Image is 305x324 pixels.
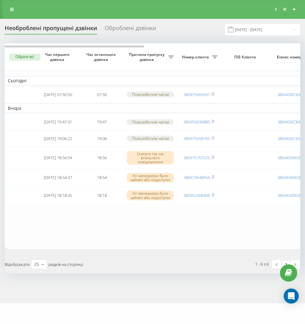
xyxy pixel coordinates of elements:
[127,52,168,62] span: Причина пропуску дзвінка
[36,114,80,130] td: [DATE] 19:47:31
[127,136,174,141] div: Поза робочим часом
[80,131,124,146] td: 19:06
[36,187,80,204] td: [DATE] 18:18:35
[80,87,124,102] td: 07:50
[34,261,39,267] div: 25
[281,260,291,269] a: 1
[277,175,304,180] a: 380443906380
[184,155,210,160] a: 380975762025
[80,169,124,186] td: 18:54
[80,114,124,130] td: 19:47
[85,52,119,62] span: Час останнього дзвінка
[255,261,269,267] div: 1 - 6 з 6
[180,55,212,60] span: Номер клієнта
[184,119,210,125] a: 380955636889
[127,191,174,200] div: Усі менеджери були зайняті або недоступні
[277,92,304,97] a: 380443923682
[184,192,210,198] a: 380952308408
[105,25,156,35] div: Оброблені дзвінки
[36,148,80,168] td: [DATE] 18:56:54
[80,148,124,168] td: 18:56
[284,289,299,304] div: Open Intercom Messenger
[277,119,304,125] a: 380443923682
[226,55,266,60] span: ПІБ Клієнта
[127,92,174,97] div: Поза робочим часом
[9,54,40,61] button: Обрати всі
[36,169,80,186] td: [DATE] 18:54:37
[127,151,174,165] div: Скинуто під час вітального повідомлення
[36,131,80,146] td: [DATE] 19:06:22
[184,92,210,97] a: 380975093091
[127,119,174,125] div: Поза робочим часом
[277,155,304,160] a: 380443906380
[80,187,124,204] td: 18:18
[277,136,304,141] a: 380443923682
[5,25,97,35] div: Необроблені пропущені дзвінки
[184,175,210,180] a: 380673648954
[127,173,174,182] div: Усі менеджери були зайняті або недоступні
[277,192,304,198] a: 380443906380
[36,87,80,102] td: [DATE] 07:50:50
[5,262,30,267] span: Відображати
[49,262,83,267] span: рядків на сторінці
[184,136,210,141] a: 380675558765
[41,52,75,62] span: Час першого дзвінка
